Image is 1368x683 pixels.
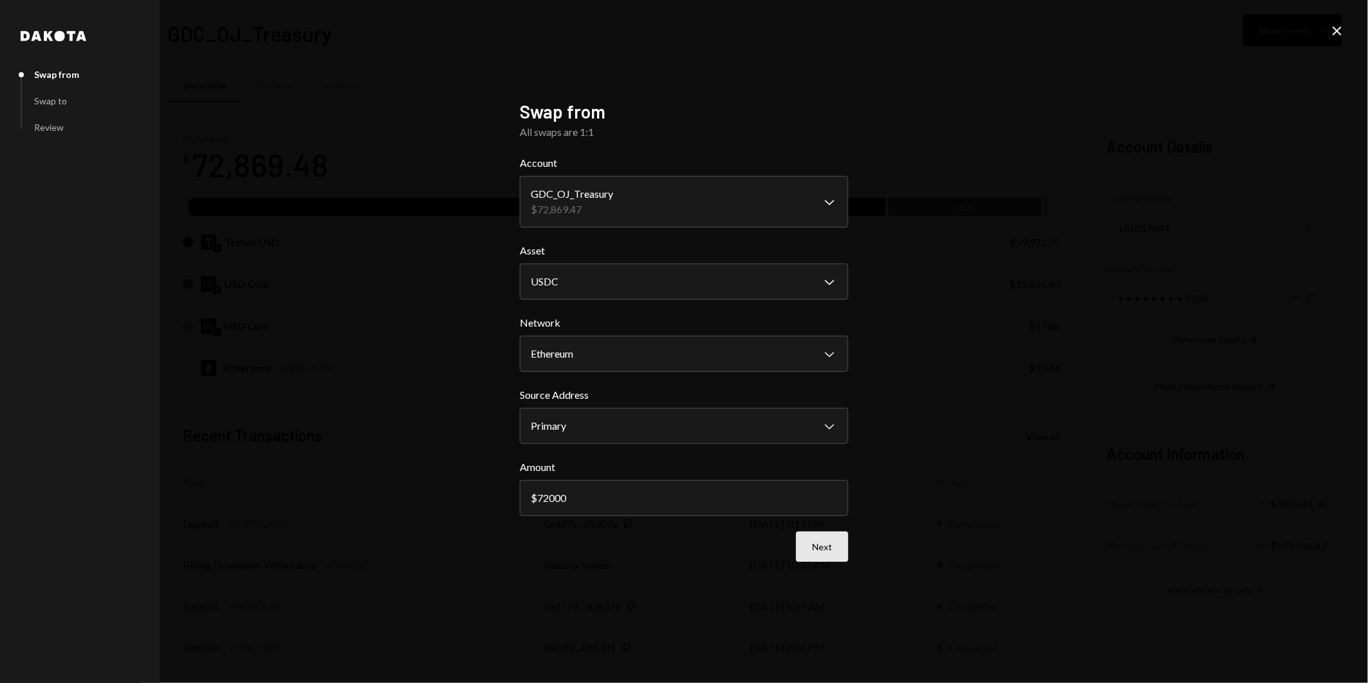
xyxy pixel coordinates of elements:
[34,95,67,106] div: Swap to
[520,459,848,475] label: Amount
[520,315,848,331] label: Network
[520,124,848,140] div: All swaps are 1:1
[520,264,848,300] button: Asset
[520,387,848,403] label: Source Address
[520,99,848,124] h2: Swap from
[34,69,79,80] div: Swap from
[34,122,64,133] div: Review
[520,155,848,171] label: Account
[531,492,537,504] div: $
[520,243,848,258] label: Asset
[796,532,848,562] button: Next
[520,408,848,444] button: Source Address
[520,336,848,372] button: Network
[520,480,848,516] input: 0.00
[520,176,848,227] button: Account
